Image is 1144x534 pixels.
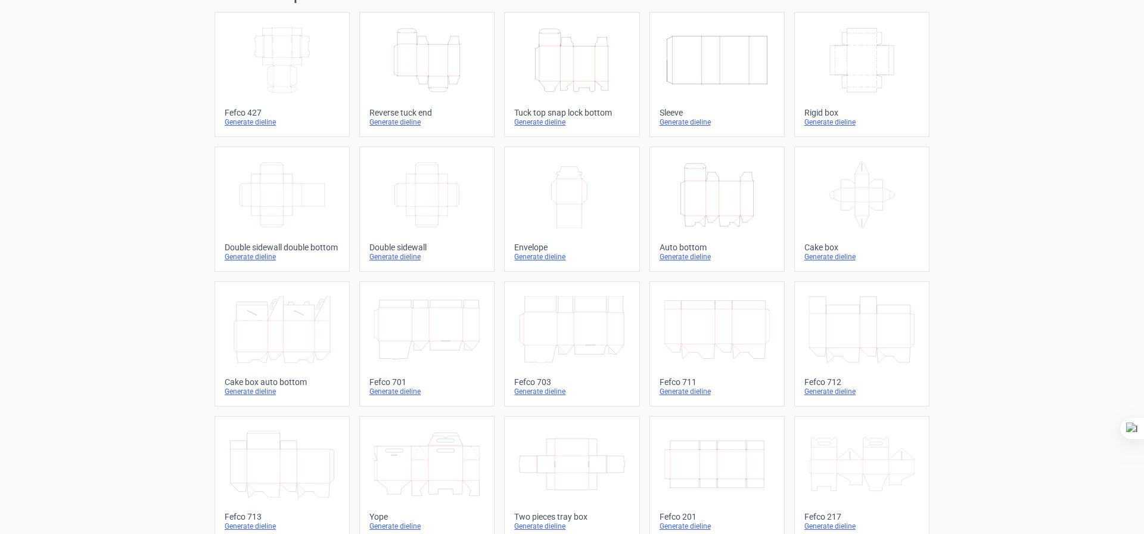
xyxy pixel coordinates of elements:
[369,387,484,396] div: Generate dieline
[369,512,484,521] div: Yope
[214,281,350,406] a: Cake box auto bottomGenerate dieline
[514,252,629,262] div: Generate dieline
[804,252,919,262] div: Generate dieline
[514,117,629,127] div: Generate dieline
[660,252,775,262] div: Generate dieline
[514,387,629,396] div: Generate dieline
[649,147,785,272] a: Auto bottomGenerate dieline
[660,512,775,521] div: Fefco 201
[225,512,340,521] div: Fefco 713
[660,377,775,387] div: Fefco 711
[804,117,919,127] div: Generate dieline
[660,521,775,531] div: Generate dieline
[804,108,919,117] div: Rigid box
[514,243,629,252] div: Envelope
[660,387,775,396] div: Generate dieline
[369,377,484,387] div: Fefco 701
[514,108,629,117] div: Tuck top snap lock bottom
[804,377,919,387] div: Fefco 712
[225,243,340,252] div: Double sidewall double bottom
[804,512,919,521] div: Fefco 217
[794,12,929,137] a: Rigid boxGenerate dieline
[794,281,929,406] a: Fefco 712Generate dieline
[225,117,340,127] div: Generate dieline
[660,243,775,252] div: Auto bottom
[649,12,785,137] a: SleeveGenerate dieline
[794,147,929,272] a: Cake boxGenerate dieline
[225,108,340,117] div: Fefco 427
[804,387,919,396] div: Generate dieline
[214,147,350,272] a: Double sidewall double bottomGenerate dieline
[359,281,495,406] a: Fefco 701Generate dieline
[225,252,340,262] div: Generate dieline
[514,512,629,521] div: Two pieces tray box
[359,12,495,137] a: Reverse tuck endGenerate dieline
[504,281,639,406] a: Fefco 703Generate dieline
[369,252,484,262] div: Generate dieline
[225,387,340,396] div: Generate dieline
[514,521,629,531] div: Generate dieline
[369,108,484,117] div: Reverse tuck end
[804,521,919,531] div: Generate dieline
[359,147,495,272] a: Double sidewallGenerate dieline
[660,117,775,127] div: Generate dieline
[514,377,629,387] div: Fefco 703
[369,521,484,531] div: Generate dieline
[504,12,639,137] a: Tuck top snap lock bottomGenerate dieline
[225,377,340,387] div: Cake box auto bottom
[369,117,484,127] div: Generate dieline
[214,12,350,137] a: Fefco 427Generate dieline
[649,281,785,406] a: Fefco 711Generate dieline
[504,147,639,272] a: EnvelopeGenerate dieline
[369,243,484,252] div: Double sidewall
[804,243,919,252] div: Cake box
[225,521,340,531] div: Generate dieline
[660,108,775,117] div: Sleeve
